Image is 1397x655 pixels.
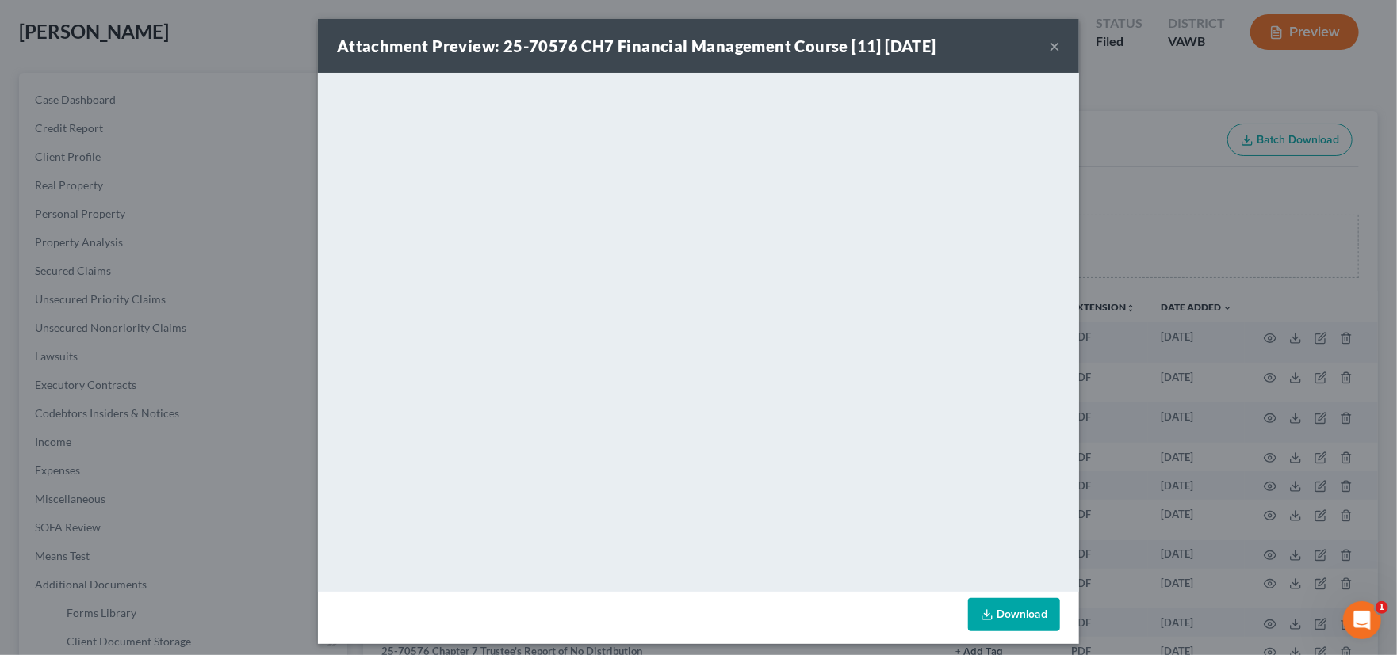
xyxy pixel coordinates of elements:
[1049,36,1060,55] button: ×
[337,36,936,55] strong: Attachment Preview: 25-70576 CH7 Financial Management Course [11] [DATE]
[968,598,1060,631] a: Download
[318,73,1079,588] iframe: <object ng-attr-data='[URL][DOMAIN_NAME]' type='application/pdf' width='100%' height='650px'></ob...
[1376,601,1388,614] span: 1
[1343,601,1381,639] iframe: Intercom live chat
